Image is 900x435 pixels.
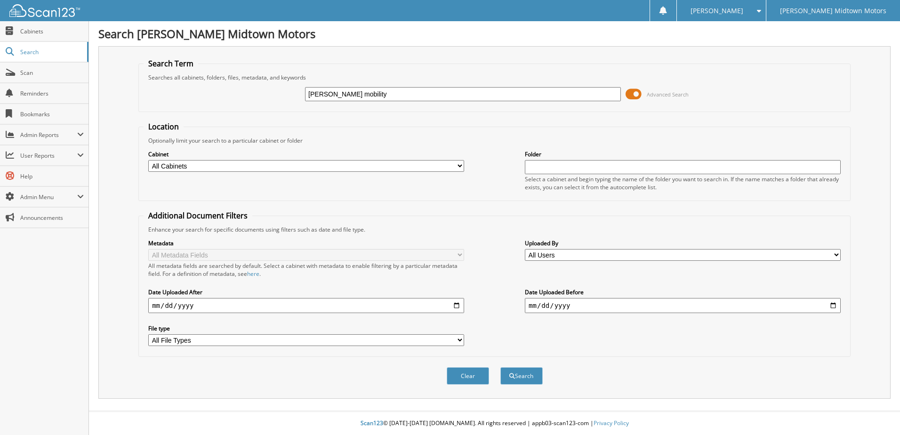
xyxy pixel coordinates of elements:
span: [PERSON_NAME] Midtown Motors [780,8,886,14]
span: Search [20,48,82,56]
button: Clear [447,367,489,385]
button: Search [500,367,543,385]
div: Searches all cabinets, folders, files, metadata, and keywords [144,73,845,81]
span: Scan123 [361,419,383,427]
input: end [525,298,841,313]
div: Enhance your search for specific documents using filters such as date and file type. [144,226,845,234]
span: Admin Menu [20,193,77,201]
span: Cabinets [20,27,84,35]
span: Announcements [20,214,84,222]
label: Cabinet [148,150,464,158]
span: Reminders [20,89,84,97]
div: Select a cabinet and begin typing the name of the folder you want to search in. If the name match... [525,175,841,191]
a: here [247,270,259,278]
label: Date Uploaded Before [525,288,841,296]
label: Metadata [148,239,464,247]
a: Privacy Policy [594,419,629,427]
div: © [DATE]-[DATE] [DOMAIN_NAME]. All rights reserved | appb03-scan123-com | [89,412,900,435]
span: Help [20,172,84,180]
div: Optionally limit your search to a particular cabinet or folder [144,137,845,145]
label: Folder [525,150,841,158]
legend: Search Term [144,58,198,69]
span: Admin Reports [20,131,77,139]
legend: Additional Document Filters [144,210,252,221]
legend: Location [144,121,184,132]
span: Bookmarks [20,110,84,118]
label: Date Uploaded After [148,288,464,296]
span: [PERSON_NAME] [691,8,743,14]
label: File type [148,324,464,332]
span: Scan [20,69,84,77]
label: Uploaded By [525,239,841,247]
h1: Search [PERSON_NAME] Midtown Motors [98,26,891,41]
div: All metadata fields are searched by default. Select a cabinet with metadata to enable filtering b... [148,262,464,278]
span: User Reports [20,152,77,160]
span: Advanced Search [647,91,689,98]
input: start [148,298,464,313]
img: scan123-logo-white.svg [9,4,80,17]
